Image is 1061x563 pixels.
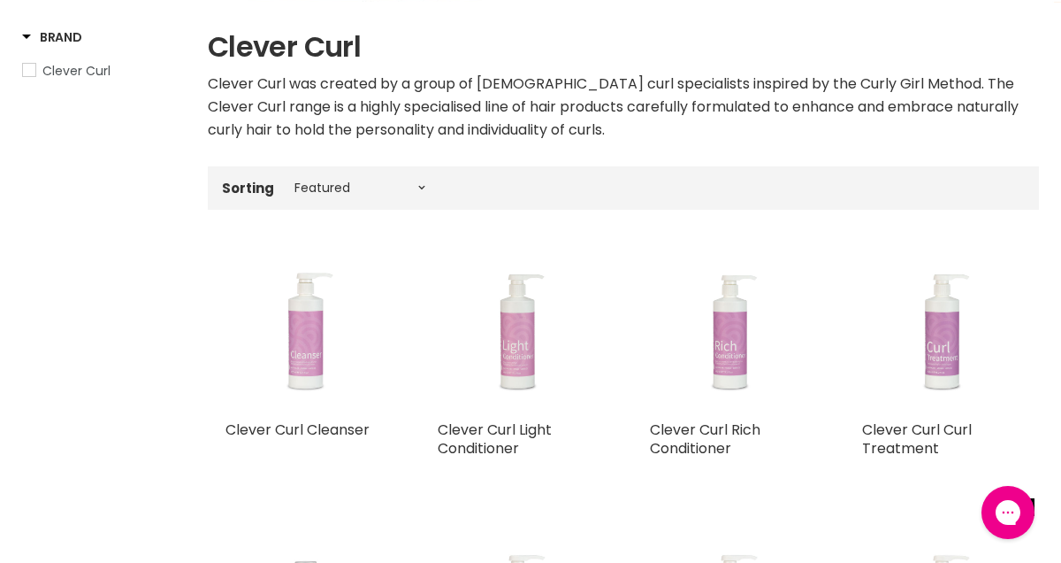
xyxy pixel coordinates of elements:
img: Clever Curl Rich Conditioner [670,252,790,412]
img: Clever Curl Curl Treatment [882,252,1002,412]
a: Clever Curl Light Conditioner [438,420,552,459]
img: Clever Curl Cleanser [246,252,365,412]
h1: Clever Curl [208,28,1039,66]
a: Clever Curl Rich Conditioner [650,252,809,412]
iframe: Gorgias live chat messenger [973,480,1043,545]
img: Clever Curl Light Conditioner [458,252,577,412]
label: Sorting [222,181,274,196]
a: Clever Curl Rich Conditioner [650,420,760,459]
h3: Brand [22,28,82,46]
span: Clever Curl [42,62,111,80]
a: Clever Curl Curl Treatment [862,252,1021,412]
a: Clever Curl Curl Treatment [862,420,972,459]
a: Clever Curl Light Conditioner [438,252,597,412]
span: Clever Curl was created by a group of [DEMOGRAPHIC_DATA] curl specialists inspired by the Curly G... [208,73,1019,140]
a: Clever Curl Cleanser [225,252,385,412]
a: Clever Curl [22,61,186,81]
a: Clever Curl Cleanser [225,420,370,440]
